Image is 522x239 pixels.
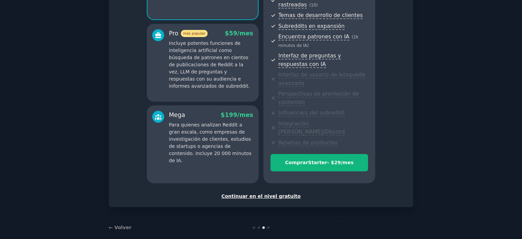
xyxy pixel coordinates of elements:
font: - $ [327,160,334,165]
font: 199 [225,112,238,118]
font: $ [221,112,225,118]
font: Starter [308,160,327,165]
font: Reseñas de productos [278,139,337,146]
font: ) [307,43,309,48]
font: /mes [341,160,354,165]
font: Influencers del subreddit [278,109,345,116]
font: ) [316,3,318,7]
font: ( [352,35,353,39]
font: Mega [169,112,185,118]
font: Interfaz de usuario de búsqueda avanzada [278,71,365,86]
font: Pro [169,30,178,37]
font: ( [309,3,311,7]
font: 29 [334,160,341,165]
font: Subreddits en expansión [278,23,345,29]
font: Perspectivas de promoción de contenido [278,90,359,105]
font: Continuar en el nivel gratuito [221,193,300,199]
font: 10 [311,3,316,7]
button: ComprarStarter- $29/mes [271,154,368,171]
font: $ [225,30,229,37]
font: Integración [PERSON_NAME]/Discord [278,120,345,135]
font: Temas de desarrollo de clientes [278,12,363,18]
font: más popular [183,31,206,35]
font: Encuentra patrones con IA [278,33,349,40]
font: Incluye potentes funciones de inteligencia artificial como búsqueda de patrones en cientos de pub... [169,40,250,89]
font: /mes [237,30,253,37]
font: Interfaz de preguntas y respuestas con IA [278,52,341,67]
font: 2k minutos de IA [278,35,358,48]
font: Para quienes analizan Reddit a gran escala, como empresas de investigación de clientes, estudios ... [169,122,251,163]
font: /mes [237,112,253,118]
font: 59 [229,30,237,37]
font: Comprar [285,160,308,165]
a: ← Volver [109,225,132,230]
